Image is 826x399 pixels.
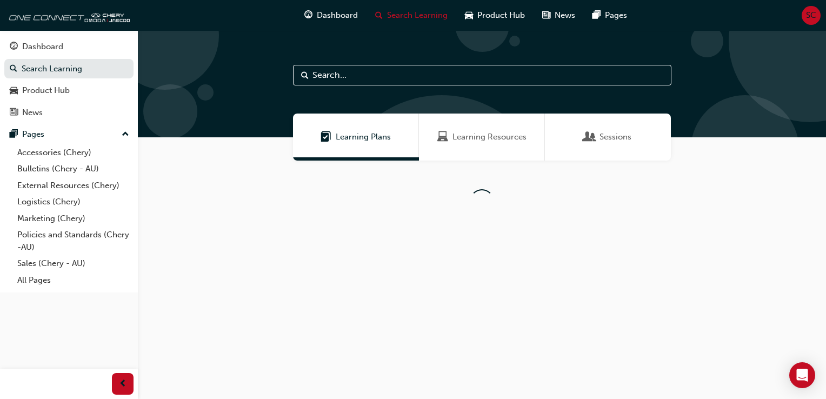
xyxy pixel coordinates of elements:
[806,9,816,22] span: SC
[10,42,18,52] span: guage-icon
[293,114,419,161] a: Learning PlansLearning Plans
[4,124,134,144] button: Pages
[4,81,134,101] a: Product Hub
[802,6,821,25] button: SC
[456,4,534,26] a: car-iconProduct Hub
[13,227,134,255] a: Policies and Standards (Chery -AU)
[13,194,134,210] a: Logistics (Chery)
[296,4,367,26] a: guage-iconDashboard
[387,9,448,22] span: Search Learning
[452,131,527,143] span: Learning Resources
[13,255,134,272] a: Sales (Chery - AU)
[555,9,575,22] span: News
[119,377,127,391] span: prev-icon
[301,69,309,82] span: Search
[13,161,134,177] a: Bulletins (Chery - AU)
[304,9,312,22] span: guage-icon
[592,9,601,22] span: pages-icon
[13,272,134,289] a: All Pages
[534,4,584,26] a: news-iconNews
[5,4,130,26] img: oneconnect
[584,131,595,143] span: Sessions
[4,59,134,79] a: Search Learning
[4,37,134,57] a: Dashboard
[599,131,631,143] span: Sessions
[317,9,358,22] span: Dashboard
[336,131,391,143] span: Learning Plans
[437,131,448,143] span: Learning Resources
[22,107,43,119] div: News
[789,362,815,388] div: Open Intercom Messenger
[419,114,545,161] a: Learning ResourcesLearning Resources
[542,9,550,22] span: news-icon
[375,9,383,22] span: search-icon
[293,65,671,85] input: Search...
[13,144,134,161] a: Accessories (Chery)
[10,130,18,139] span: pages-icon
[13,210,134,227] a: Marketing (Chery)
[477,9,525,22] span: Product Hub
[10,64,17,74] span: search-icon
[4,103,134,123] a: News
[10,108,18,118] span: news-icon
[321,131,331,143] span: Learning Plans
[465,9,473,22] span: car-icon
[584,4,636,26] a: pages-iconPages
[605,9,627,22] span: Pages
[22,128,44,141] div: Pages
[13,177,134,194] a: External Resources (Chery)
[22,41,63,53] div: Dashboard
[22,84,70,97] div: Product Hub
[545,114,671,161] a: SessionsSessions
[10,86,18,96] span: car-icon
[4,35,134,124] button: DashboardSearch LearningProduct HubNews
[367,4,456,26] a: search-iconSearch Learning
[122,128,129,142] span: up-icon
